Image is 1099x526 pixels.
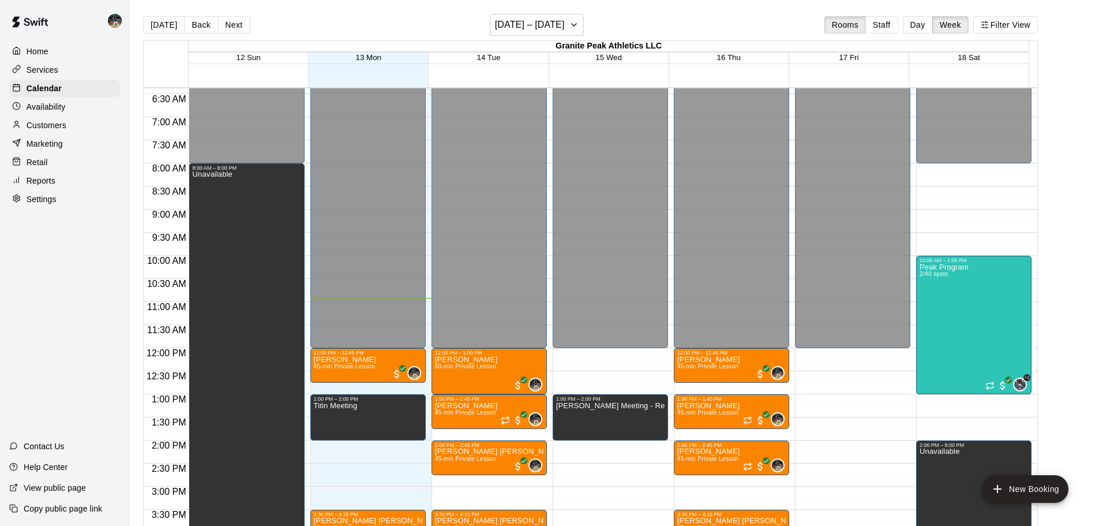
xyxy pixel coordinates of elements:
span: Nolan Gilbert [533,378,542,391]
div: Nolan Gilbert [407,366,421,380]
button: 12 Sun [237,53,261,62]
span: All customers have paid [997,380,1008,391]
a: Availability [9,98,121,115]
div: 1:00 PM – 1:45 PM: Brady Perlinski [432,394,547,429]
span: All customers have paid [755,415,766,426]
span: +1 [1023,374,1030,381]
div: 8:00 AM – 8:00 PM [192,165,301,171]
span: 7:00 AM [149,117,189,127]
button: Filter View [973,16,1038,33]
div: Granite Peak Athletics LLC [189,41,1029,52]
span: Nolan Gilbert [412,366,421,380]
div: 2:00 PM – 2:45 PM [677,442,786,448]
button: Week [932,16,969,33]
span: All customers have paid [512,461,524,472]
span: 12:00 PM [144,348,189,358]
button: Day [903,16,933,33]
span: Cy Miller & 1 other [1018,378,1027,391]
span: 45-min Private Lesson [677,363,739,370]
span: 8:30 AM [149,186,189,196]
div: Nolan Gilbert [771,458,785,472]
div: 3:30 PM – 4:15 PM [314,512,422,517]
span: 3:30 PM [149,510,189,520]
div: Nolan Gilbert [528,378,542,391]
div: Nolan Gilbert [771,412,785,426]
span: 45-min Private Lesson [677,456,739,462]
div: 12:00 PM – 12:45 PM: Keaton Troyer [674,348,789,383]
div: 1:00 PM – 1:45 PM [677,396,786,402]
div: 3:30 PM – 4:15 PM [677,512,786,517]
span: All customers have paid [755,461,766,472]
div: Cy Miller [1013,378,1027,391]
span: 8:00 AM [149,163,189,173]
div: Marketing [9,135,121,152]
span: Recurring event [985,381,995,390]
span: 1:30 PM [149,417,189,427]
div: 2:00 PM – 2:45 PM: MACRAE MONGOVEN [432,441,547,475]
span: 45-min Private Lesson [435,456,497,462]
div: 1:00 PM – 2:00 PM: Titin Meeting [310,394,426,441]
button: 15 Wed [595,53,622,62]
button: Next [217,16,250,33]
p: Help Center [24,461,67,473]
div: Nolan Gilbert [771,366,785,380]
p: Marketing [27,138,63,150]
p: Settings [27,193,57,205]
div: Nolan Gilbert [528,412,542,426]
div: Services [9,61,121,79]
div: 3:30 PM – 4:15 PM [435,512,543,517]
span: 45-min Private Lesson [435,409,497,416]
div: Home [9,43,121,60]
img: Nolan Gilbert [530,460,541,471]
span: 9:30 AM [149,233,189,243]
div: Settings [9,191,121,208]
p: Customers [27,120,66,131]
div: 1:00 PM – 2:00 PM [556,396,665,402]
span: 45-min Private Lesson [677,409,739,416]
span: 6:30 AM [149,94,189,104]
span: All customers have paid [755,368,766,380]
img: Nolan Gilbert [772,460,783,471]
button: 16 Thu [717,53,741,62]
img: Nolan Gilbert [772,367,783,379]
button: 17 Fri [839,53,858,62]
button: Back [184,16,218,33]
div: 12:00 PM – 12:45 PM [314,350,422,356]
div: 1:00 PM – 2:00 PM [314,396,422,402]
img: Nolan Gilbert [108,14,122,28]
span: 2:30 PM [149,464,189,473]
button: [DATE] [143,16,185,33]
span: 12:30 PM [144,371,189,381]
span: All customers have paid [512,380,524,391]
span: 13 Mon [356,53,381,62]
div: Calendar [9,80,121,97]
button: [DATE] – [DATE] [490,14,584,36]
div: Nolan Gilbert [528,458,542,472]
div: 10:00 AM – 1:00 PM: Peak Program [916,256,1032,394]
a: Customers [9,117,121,134]
button: add [981,475,1068,503]
a: Reports [9,172,121,189]
p: Contact Us [24,441,65,452]
span: 2/40 spots filled [920,271,948,277]
img: Cy Miller [1014,379,1026,390]
span: Nolan Gilbert [533,458,542,472]
button: 18 Sat [958,53,980,62]
span: Recurring event [743,416,752,425]
p: Copy public page link [24,503,102,514]
span: 11:30 AM [144,325,189,335]
div: 12:00 PM – 12:45 PM [677,350,786,356]
div: 1:00 PM – 1:45 PM [435,396,543,402]
span: Nolan Gilbert [775,366,785,380]
button: 14 Tue [477,53,501,62]
div: 1:00 PM – 1:45 PM: Brady Perlinski [674,394,789,429]
img: Nolan Gilbert [408,367,420,379]
div: 10:00 AM – 1:00 PM [920,258,1028,263]
div: 2:00 PM – 2:45 PM [435,442,543,448]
